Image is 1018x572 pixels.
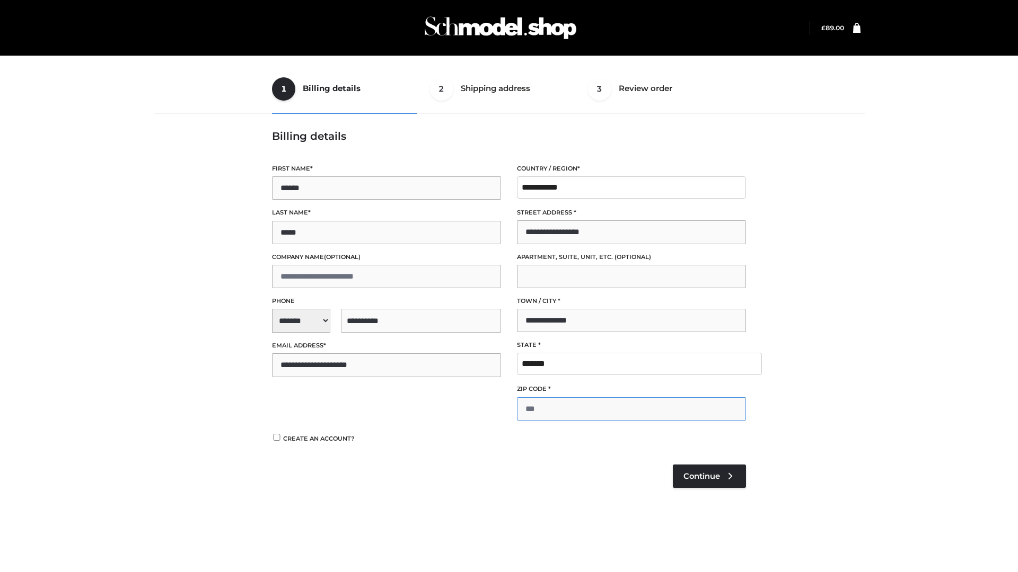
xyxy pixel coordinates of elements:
img: Schmodel Admin 964 [421,7,580,49]
label: First name [272,164,501,174]
label: Country / Region [517,164,746,174]
span: £ [821,24,826,32]
label: State [517,340,746,350]
label: Phone [272,296,501,306]
label: Apartment, suite, unit, etc. [517,252,746,262]
a: Continue [673,464,746,488]
span: (optional) [615,253,651,261]
bdi: 89.00 [821,24,844,32]
span: Create an account? [283,435,355,442]
label: Last name [272,208,501,218]
input: Create an account? [272,434,282,441]
label: ZIP Code [517,384,746,394]
label: Street address [517,208,746,218]
span: Continue [683,471,720,481]
label: Email address [272,341,501,351]
label: Town / City [517,296,746,306]
span: (optional) [324,253,361,261]
label: Company name [272,252,501,262]
h3: Billing details [272,130,746,142]
a: £89.00 [821,24,844,32]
